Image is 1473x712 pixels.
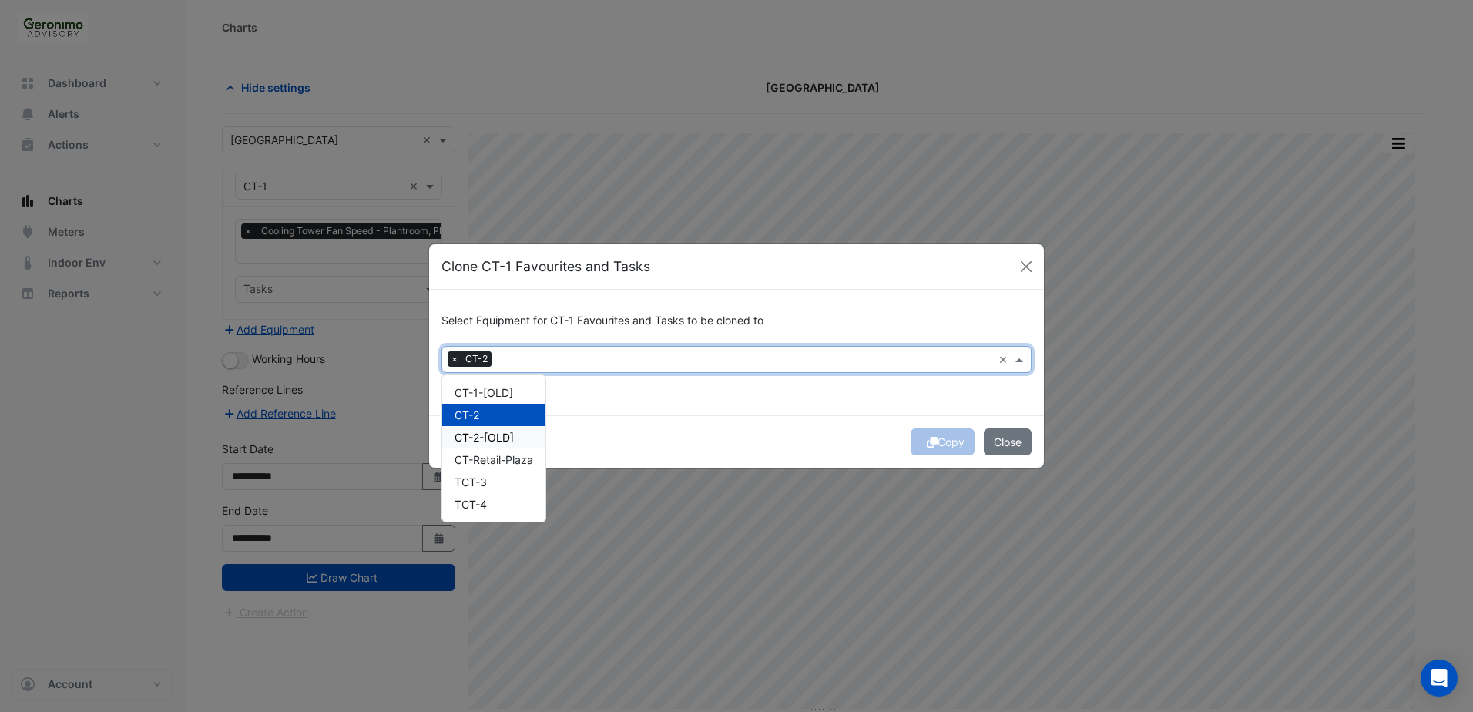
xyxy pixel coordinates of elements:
[455,475,487,489] span: TCT-3
[1015,255,1038,278] button: Close
[441,373,489,391] button: Select All
[455,453,533,466] span: CT-Retail-Plaza
[1421,660,1458,697] div: Open Intercom Messenger
[455,498,487,511] span: TCT-4
[448,351,461,367] span: ×
[984,428,1032,455] button: Close
[441,257,650,277] h5: Clone CT-1 Favourites and Tasks
[461,351,492,367] span: CT-2
[441,374,546,522] ng-dropdown-panel: Options list
[455,386,513,399] span: CT-1-[OLD]
[455,431,514,444] span: CT-2-[OLD]
[455,408,479,421] span: CT-2
[441,314,1032,327] h6: Select Equipment for CT-1 Favourites and Tasks to be cloned to
[998,351,1012,368] span: Clear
